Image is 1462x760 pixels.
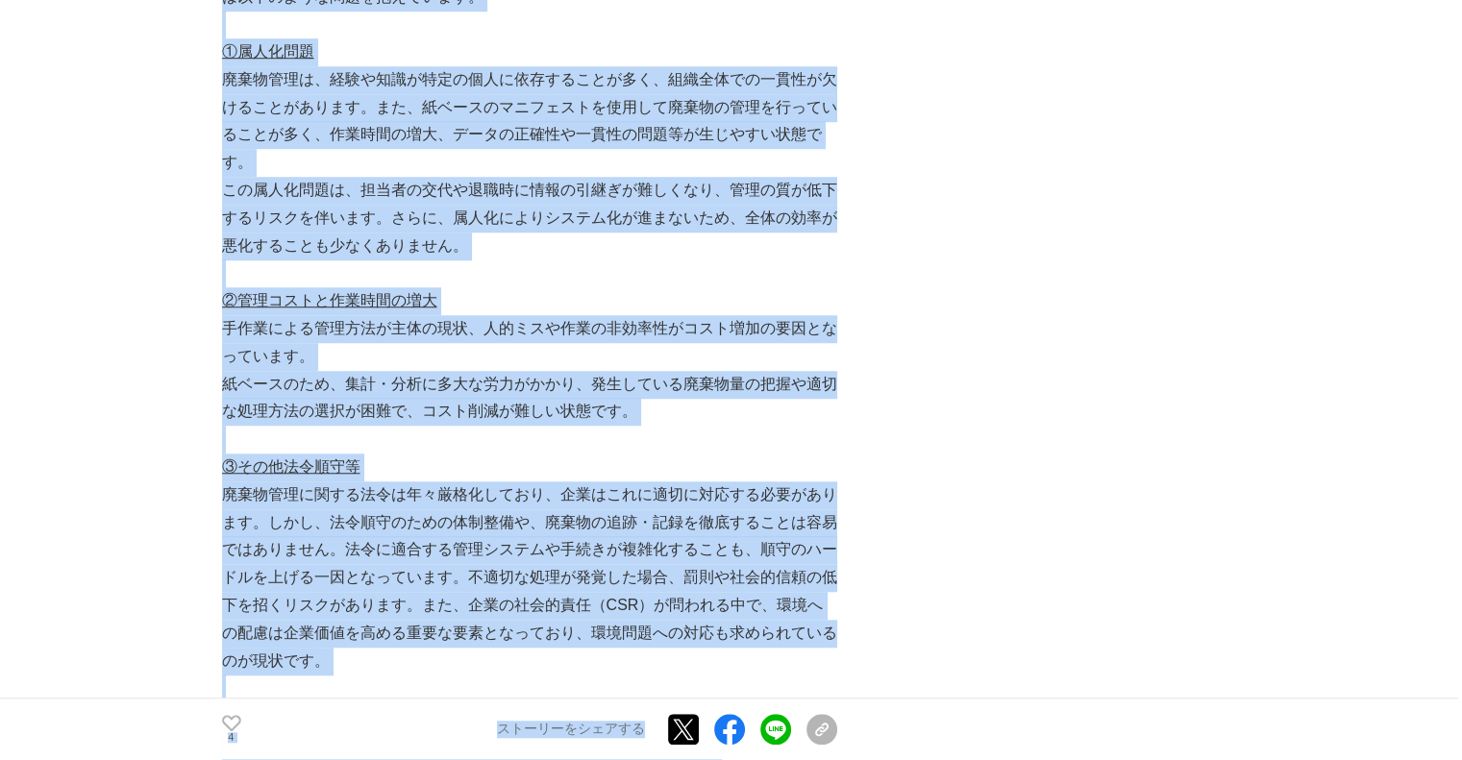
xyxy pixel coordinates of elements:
p: 廃棄物管理は、経験や知識が特定の個人に依存することが多く、組織全体での一貫性が欠けることがあります。また、紙ベースのマニフェストを使用して廃棄物の管理を行っていることが多く、作業時間の増大、デー... [222,66,837,177]
p: 手作業による管理方法が主体の現状、人的ミスや作業の非効率性がコスト増加の要因となっています。 [222,315,837,371]
u: ②管理コストと作業時間の増大 [222,292,437,308]
p: 廃棄物管理に関する法令は年々厳格化しており、企業はこれに適切に対応する必要があります。しかし、法令順守のための体制整備や、廃棄物の追跡・記録を徹底することは容易ではありません。法令に適合する管理... [222,481,837,675]
u: ③その他法令順守等 [222,458,360,475]
p: 4 [222,734,241,744]
p: 紙ベースのため、集計・分析に多大な労力がかかり、発生している廃棄物量の把握や適切な処理方法の選択が困難で、コスト削減が難しい状態です。 [222,371,837,427]
u: ①属人化問題 [222,43,314,60]
p: この属人化問題は、担当者の交代や退職時に情報の引継ぎが難しくなり、管理の質が低下するリスクを伴います。さらに、属人化によりシステム化が進まないため、全体の効率が悪化することも少なくありません。 [222,177,837,259]
p: ストーリーをシェアする [497,722,645,739]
